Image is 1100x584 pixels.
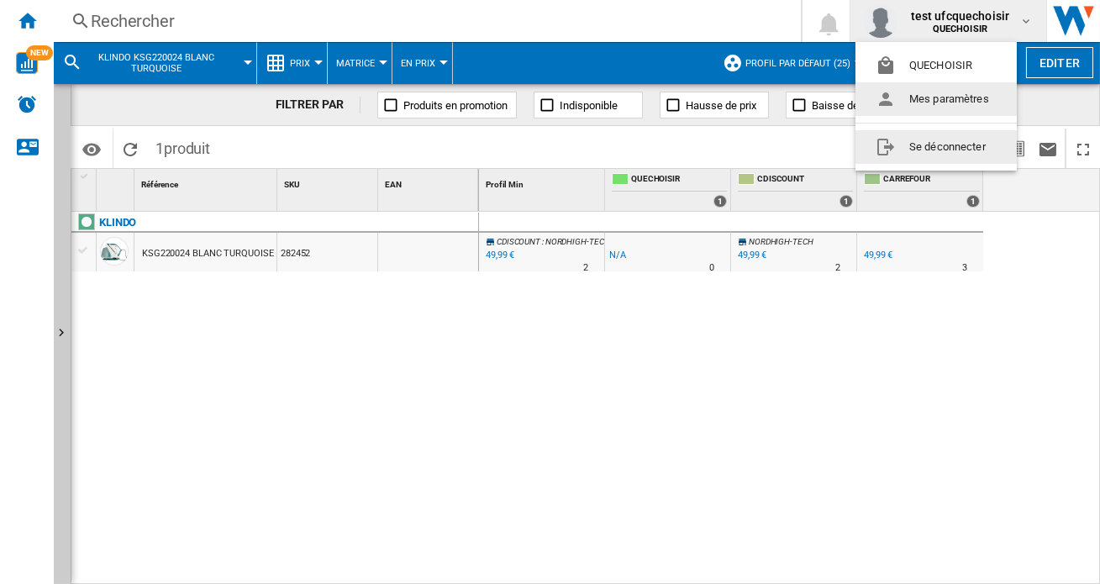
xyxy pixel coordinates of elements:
button: Mes paramètres [855,82,1017,116]
button: Se déconnecter [855,130,1017,164]
button: QUECHOISIR [855,49,1017,82]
